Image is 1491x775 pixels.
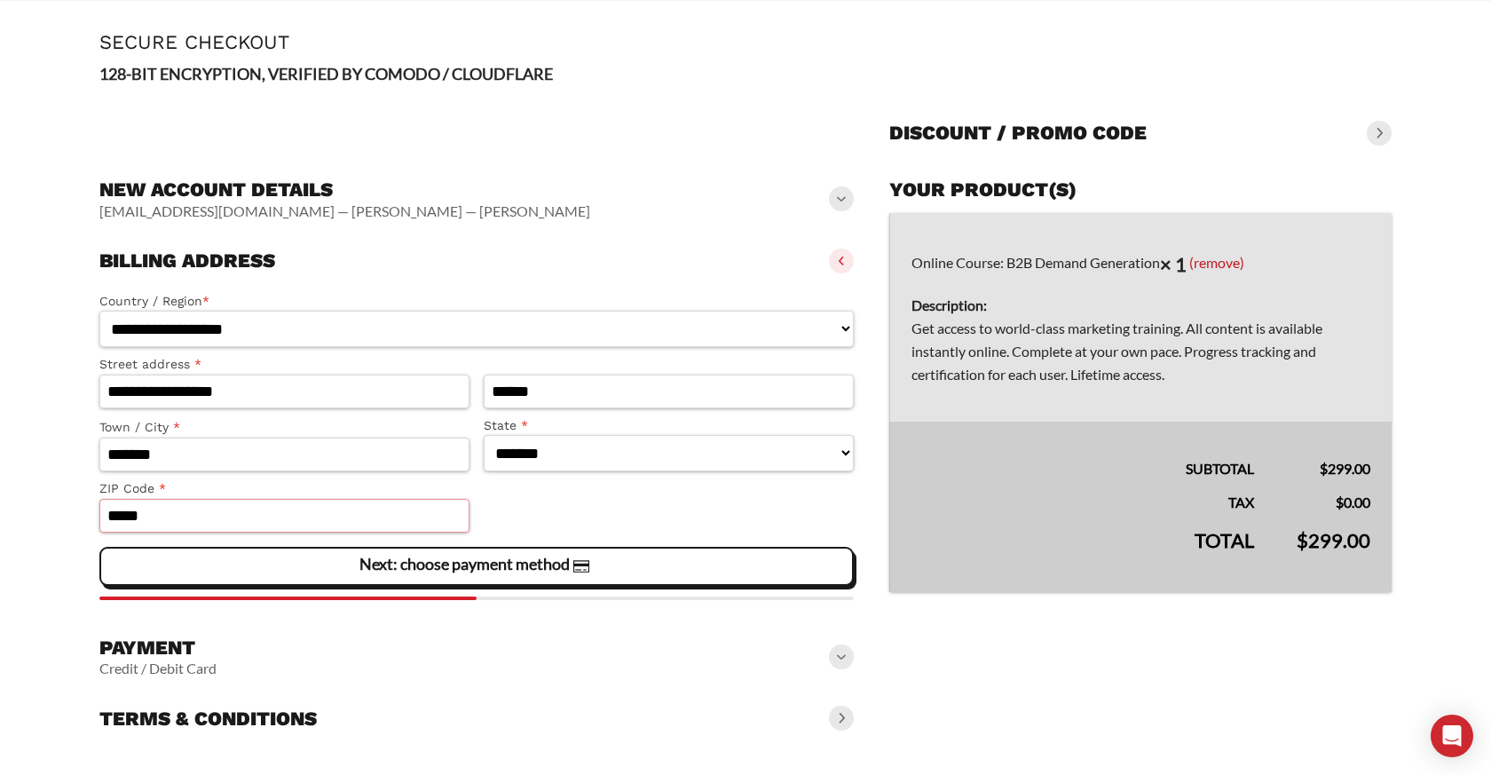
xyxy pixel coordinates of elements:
[99,354,469,375] label: Street address
[99,178,590,202] h3: New account details
[889,121,1147,146] h3: Discount / promo code
[99,291,854,312] label: Country / Region
[99,417,469,438] label: Town / City
[99,64,553,83] strong: 128-BIT ENCRYPTION, VERIFIED BY COMODO / CLOUDFLARE
[99,249,275,273] h3: Billing address
[1431,715,1473,757] div: Open Intercom Messenger
[99,31,1392,53] h1: Secure Checkout
[484,415,854,436] label: State
[99,478,469,499] label: ZIP Code
[99,547,854,586] vaadin-button: Next: choose payment method
[99,707,317,732] h3: Terms & conditions
[99,202,590,220] vaadin-horizontal-layout: [EMAIL_ADDRESS][DOMAIN_NAME] — [PERSON_NAME] — [PERSON_NAME]
[99,636,217,660] h3: Payment
[99,660,217,677] vaadin-horizontal-layout: Credit / Debit Card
